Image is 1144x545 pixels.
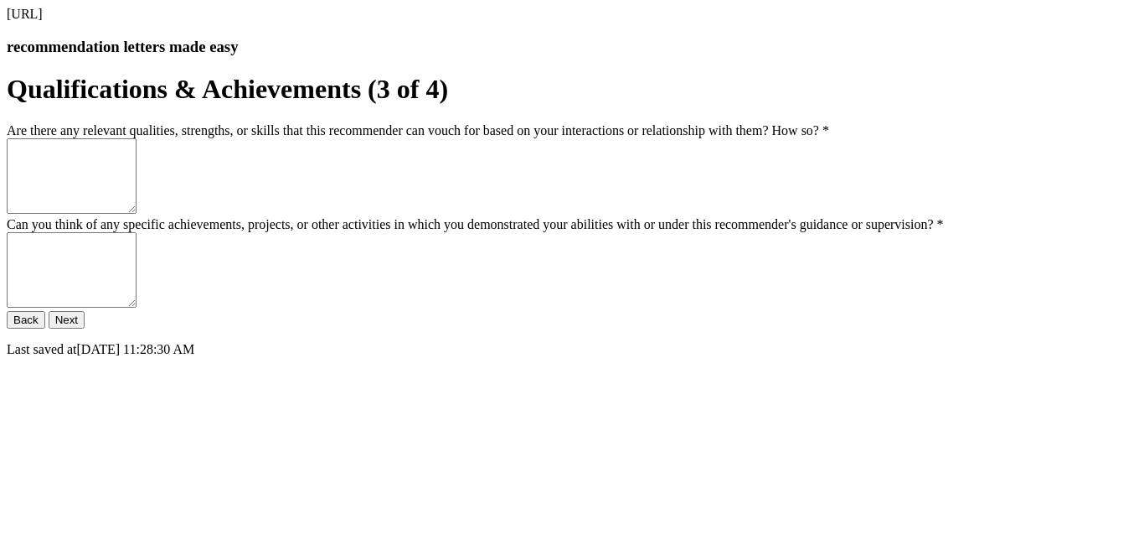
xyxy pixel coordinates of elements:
[7,311,45,329] button: Back
[49,311,85,329] button: Next
[7,123,829,138] label: Are there any relevant qualities, strengths, or skills that this recommender can vouch for based ...
[7,217,944,231] label: Can you think of any specific achievements, projects, or other activities in which you demonstrat...
[7,7,43,21] span: [URL]
[7,342,1137,357] p: Last saved at [DATE] 11:28:30 AM
[7,74,1137,105] h1: Qualifications & Achievements (3 of 4)
[7,38,1137,56] h3: recommendation letters made easy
